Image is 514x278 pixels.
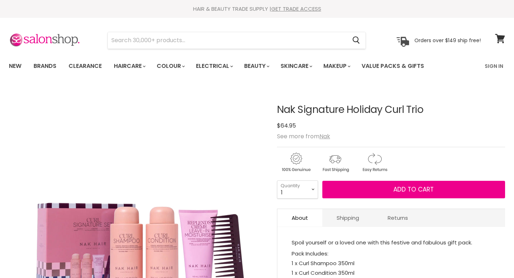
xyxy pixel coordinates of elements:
[4,56,455,76] ul: Main menu
[28,59,62,74] a: Brands
[393,185,434,194] span: Add to cart
[275,59,317,74] a: Skincare
[109,59,150,74] a: Haircare
[356,152,393,173] img: returns.gif
[277,121,296,130] span: $64.95
[373,209,422,227] a: Returns
[318,59,355,74] a: Makeup
[480,59,508,74] a: Sign In
[151,59,189,74] a: Colour
[271,5,321,13] a: GET TRADE ACCESS
[316,152,354,173] img: shipping.gif
[107,32,366,49] form: Product
[292,239,472,246] span: Spoil yourself or a loved one with this festive and fabulous gift pack.
[4,59,27,74] a: New
[319,132,330,140] a: Nak
[347,32,366,49] button: Search
[108,32,347,49] input: Search
[277,104,505,115] h1: Nak Signature Holiday Curl Trio
[356,59,429,74] a: Value Packs & Gifts
[277,209,322,227] a: About
[63,59,107,74] a: Clearance
[277,152,315,173] img: genuine.gif
[277,132,330,140] span: See more from
[322,209,373,227] a: Shipping
[239,59,274,74] a: Beauty
[277,180,318,198] select: Quantity
[322,181,505,199] button: Add to cart
[414,37,481,43] p: Orders over $149 ship free!
[191,59,237,74] a: Electrical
